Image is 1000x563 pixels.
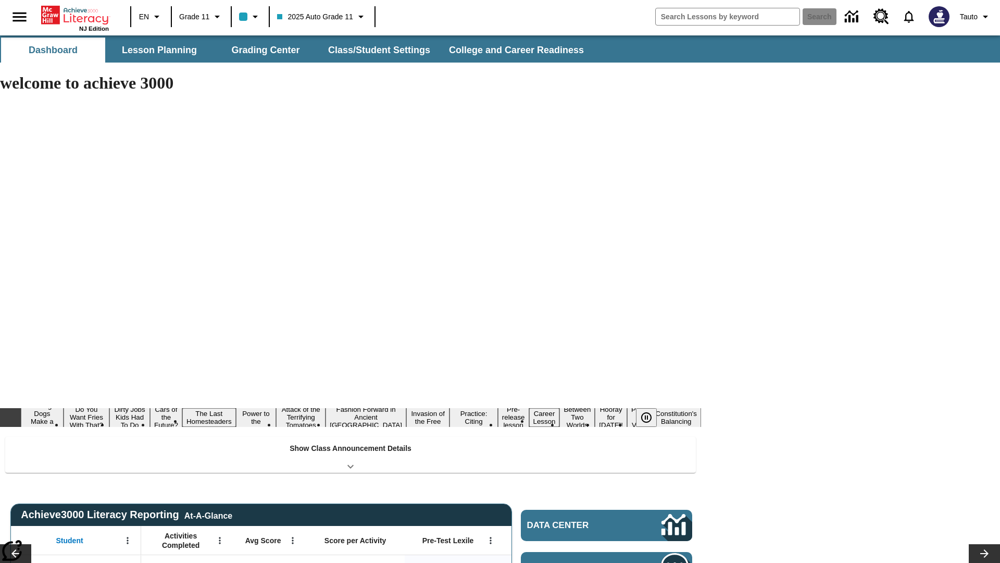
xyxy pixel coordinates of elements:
button: Slide 8 Fashion Forward in Ancient Rome [326,404,406,431]
span: Data Center [527,520,626,531]
button: Open Menu [483,533,498,548]
button: Open side menu [4,2,35,32]
button: Slide 7 Attack of the Terrifying Tomatoes [276,404,326,431]
button: Slide 2 Do You Want Fries With That? [64,404,109,431]
div: At-A-Glance [184,509,232,521]
button: Slide 6 Solar Power to the People [236,400,277,435]
span: Tauto [960,11,978,22]
input: search field [656,8,799,25]
button: Slide 5 The Last Homesteaders [182,408,236,427]
button: Slide 15 Point of View [627,404,651,431]
span: Avg Score [245,536,281,545]
button: Language: EN, Select a language [134,7,168,26]
span: Achieve3000 Literacy Reporting [21,509,232,521]
p: Show Class Announcement Details [290,443,411,454]
span: EN [139,11,149,22]
span: 2025 Auto Grade 11 [277,11,353,22]
img: Avatar [929,6,949,27]
button: Lesson Planning [107,38,211,63]
button: Select a new avatar [922,3,956,30]
span: Grade 11 [179,11,209,22]
a: Data Center [839,3,867,31]
button: Slide 1 Diving Dogs Make a Splash [21,400,64,435]
button: Profile/Settings [956,7,996,26]
button: Pause [636,408,657,427]
button: Slide 9 The Invasion of the Free CD [406,400,449,435]
button: Class color is light blue. Change class color [235,7,266,26]
a: Data Center [521,510,692,541]
button: Open Menu [212,533,228,548]
button: Slide 3 Dirty Jobs Kids Had To Do [109,404,150,431]
button: Dashboard [1,38,105,63]
a: Home [41,5,109,26]
span: Student [56,536,83,545]
button: Slide 13 Between Two Worlds [559,404,595,431]
a: Resource Center, Will open in new tab [867,3,895,31]
button: Grading Center [214,38,318,63]
button: Open Menu [285,533,301,548]
button: College and Career Readiness [441,38,592,63]
span: Score per Activity [324,536,386,545]
button: Slide 12 Career Lesson [529,408,560,427]
button: Slide 14 Hooray for Constitution Day! [595,404,627,431]
div: Home [41,4,109,32]
span: Activities Completed [146,531,215,550]
span: Pre-Test Lexile [422,536,474,545]
button: Grade: Grade 11, Select a grade [175,7,228,26]
button: Lesson carousel, Next [969,544,1000,563]
button: Slide 16 The Constitution's Balancing Act [651,400,701,435]
a: Notifications [895,3,922,30]
button: Class/Student Settings [320,38,439,63]
button: Slide 11 Pre-release lesson [498,404,529,431]
div: Show Class Announcement Details [5,437,696,473]
button: Slide 4 Cars of the Future? [150,404,182,431]
button: Slide 10 Mixed Practice: Citing Evidence [449,400,497,435]
span: NJ Edition [79,26,109,32]
div: Pause [636,408,667,427]
button: Open Menu [120,533,135,548]
button: Class: 2025 Auto Grade 11, Select your class [273,7,371,26]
